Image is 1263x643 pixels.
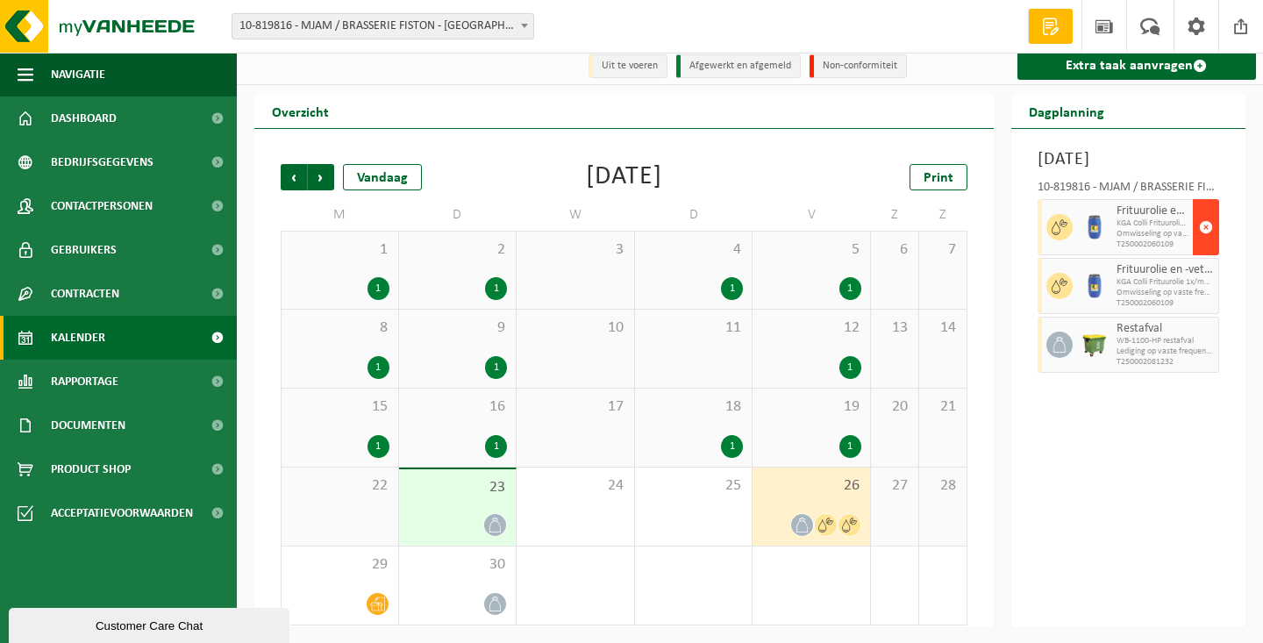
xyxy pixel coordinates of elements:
[290,397,389,417] span: 15
[910,164,967,190] a: Print
[721,435,743,458] div: 1
[367,277,389,300] div: 1
[644,240,744,260] span: 4
[761,476,861,496] span: 26
[1117,347,1215,357] span: Lediging op vaste frequentie
[343,164,422,190] div: Vandaag
[1117,298,1215,309] span: T250002060109
[880,318,910,338] span: 13
[1011,94,1122,128] h2: Dagplanning
[1117,263,1215,277] span: Frituurolie en -vet in 200lt-vat
[485,435,507,458] div: 1
[880,476,910,496] span: 27
[525,397,625,417] span: 17
[51,140,153,184] span: Bedrijfsgegevens
[1117,277,1215,288] span: KGA Colli Frituurolie 1x/maand
[51,447,131,491] span: Product Shop
[721,277,743,300] div: 1
[1038,182,1220,199] div: 10-819816 - MJAM / BRASSERIE FISTON - [GEOGRAPHIC_DATA]
[485,356,507,379] div: 1
[644,397,744,417] span: 18
[290,476,389,496] span: 22
[635,199,753,231] td: D
[408,318,508,338] span: 9
[1117,204,1189,218] span: Frituurolie en -vet, categorie 3 (huishoudelijk) (ongeschikt voor vergisting)
[408,555,508,575] span: 30
[1081,273,1108,299] img: PB-OT-0200-HPE-00-02
[367,356,389,379] div: 1
[399,199,517,231] td: D
[1081,214,1108,240] img: PB-OT-0200-HPE-00-02
[290,240,389,260] span: 1
[924,171,953,185] span: Print
[1038,146,1220,173] h3: [DATE]
[753,199,871,231] td: V
[839,435,861,458] div: 1
[367,435,389,458] div: 1
[232,14,533,39] span: 10-819816 - MJAM / BRASSERIE FISTON - VARSENARE
[51,316,105,360] span: Kalender
[408,397,508,417] span: 16
[871,199,919,231] td: Z
[51,491,193,535] span: Acceptatievoorwaarden
[644,476,744,496] span: 25
[928,476,958,496] span: 28
[408,478,508,497] span: 23
[810,54,907,78] li: Non-conformiteit
[880,397,910,417] span: 20
[408,240,508,260] span: 2
[525,240,625,260] span: 3
[1117,218,1189,229] span: KGA Colli Frituurolie 1x/maand
[51,53,105,96] span: Navigatie
[9,604,293,643] iframe: chat widget
[281,199,399,231] td: M
[290,318,389,338] span: 8
[839,277,861,300] div: 1
[1117,288,1215,298] span: Omwisseling op vaste frequentie (excl. voorrijkost)
[676,54,801,78] li: Afgewerkt en afgemeld
[928,397,958,417] span: 21
[1117,229,1189,239] span: Omwisseling op vaste frequentie (excl. voorrijkost)
[517,199,635,231] td: W
[485,277,507,300] div: 1
[928,240,958,260] span: 7
[51,96,117,140] span: Dashboard
[290,555,389,575] span: 29
[880,240,910,260] span: 6
[644,318,744,338] span: 11
[1117,357,1215,368] span: T250002081232
[51,404,125,447] span: Documenten
[1081,332,1108,358] img: WB-1100-HPE-GN-50
[232,13,534,39] span: 10-819816 - MJAM / BRASSERIE FISTON - VARSENARE
[281,164,307,190] span: Vorige
[928,318,958,338] span: 14
[254,94,346,128] h2: Overzicht
[761,397,861,417] span: 19
[308,164,334,190] span: Volgende
[525,476,625,496] span: 24
[51,360,118,404] span: Rapportage
[589,54,667,78] li: Uit te voeren
[51,272,119,316] span: Contracten
[51,228,117,272] span: Gebruikers
[51,184,153,228] span: Contactpersonen
[919,199,967,231] td: Z
[839,356,861,379] div: 1
[1117,239,1189,250] span: T250002060109
[761,318,861,338] span: 12
[761,240,861,260] span: 5
[586,164,662,190] div: [DATE]
[1017,52,1257,80] a: Extra taak aanvragen
[525,318,625,338] span: 10
[1117,322,1215,336] span: Restafval
[1117,336,1215,347] span: WB-1100-HP restafval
